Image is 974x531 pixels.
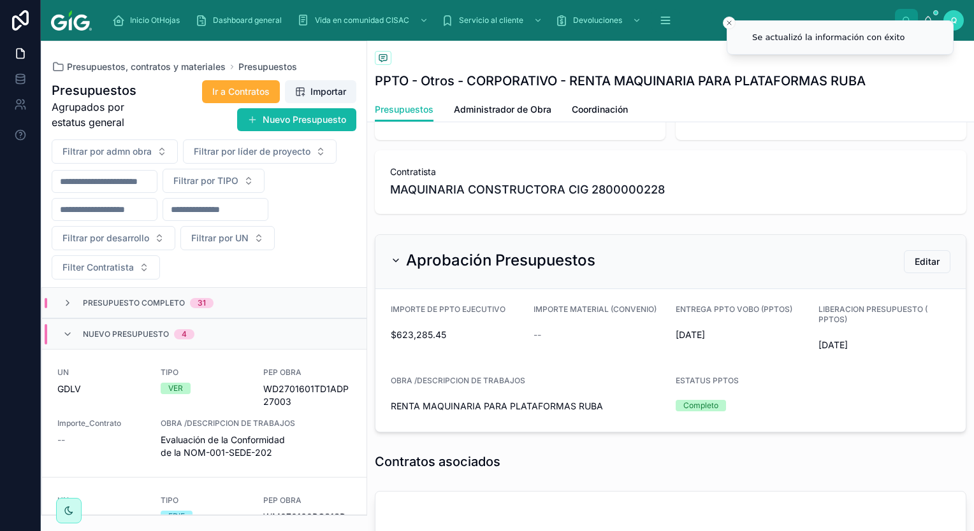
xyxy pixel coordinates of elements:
span: OBRA /DESCRIPCION DE TRABAJOS [391,376,525,385]
button: Editar [904,250,950,273]
a: UNGDLVTIPOVERPEP OBRAWD2701601TD1ADP27003Importe_Contrato--OBRA /DESCRIPCION DE TRABAJOSEvaluació... [42,349,367,477]
div: 4 [182,329,187,339]
button: Select Button [163,169,265,193]
a: Presupuestos [238,60,297,73]
span: TIPO [161,495,249,506]
a: Servicio al cliente [437,9,549,32]
span: Servicio al cliente [459,15,523,25]
span: -- [57,434,65,446]
div: 31 [198,298,206,308]
span: UN [57,367,145,378]
div: Completo [683,400,718,411]
a: Coordinación [572,98,628,124]
span: Importe_Contrato [57,418,145,428]
span: Filtrar por admn obra [62,145,152,158]
span: Editar [915,255,940,268]
span: WD2701601TD1ADP27003 [263,383,351,408]
span: [DATE] [676,329,808,341]
button: Ir a Contratos [202,80,280,103]
span: OBRA /DESCRIPCION DE TRABAJOS [161,418,351,428]
h2: Aprobación Presupuestos [406,250,595,271]
span: Filtrar por TIPO [173,174,238,187]
span: Presupuestos, contratos y materiales [67,60,226,73]
span: IMPORTE MATERIAL (CONVENIO) [534,304,657,314]
span: Presupuesto Completo [83,298,185,308]
span: Filtrar por UN [191,232,249,244]
span: Coordinación [572,103,628,116]
button: Select Button [180,226,275,250]
span: Agrupados por estatus general [52,99,154,130]
button: Close toast [723,17,736,29]
span: TIPO [161,367,249,378]
span: Filtrar por desarrollo [62,232,149,244]
a: Inicio OtHojas [108,9,189,32]
a: Presupuestos [375,98,433,122]
div: VER [168,383,183,394]
button: Select Button [183,139,337,164]
span: Inicio OtHojas [130,15,180,25]
span: MAQUINARIA CONSTRUCTORA CIG 2800000228 [390,181,665,199]
span: Ir a Contratos [212,85,270,98]
span: GDLV [57,383,81,395]
a: Dashboard general [191,9,291,32]
h1: Presupuestos [52,81,154,99]
a: Vida en comunidad CISAC [293,9,435,32]
span: Dashboard general [213,15,282,25]
button: Select Button [52,255,160,280]
button: Select Button [52,226,175,250]
span: Presupuestos [375,103,433,116]
button: Nuevo Presupuesto [237,108,356,131]
span: UN [57,495,145,506]
h1: PPTO - Otros - CORPORATIVO - RENTA MAQUINARIA PARA PLATAFORMAS RUBA [375,72,866,90]
span: RENTA MAQUINARIA PARA PLATAFORMAS RUBA [391,400,665,413]
span: ENTREGA PPTO VOBO (PPTOS) [676,304,792,314]
span: Q [951,15,957,25]
img: App logo [51,10,92,31]
span: Vida en comunidad CISAC [315,15,409,25]
span: Nuevo presupuesto [83,329,169,339]
a: Presupuestos, contratos y materiales [52,60,226,73]
span: -- [534,329,541,341]
span: Evaluación de la Conformidad de la NOM-001-SEDE-202 [161,434,351,459]
span: Filtrar por líder de proyecto [194,145,310,158]
button: Importar [285,80,356,103]
a: Administrador de Obra [454,98,551,124]
h1: Contratos asociados [375,453,500,471]
span: [DATE] [818,339,951,351]
span: IMPORTE DE PPTO EJECUTIVO [391,304,505,314]
div: EDIF [168,511,185,522]
span: PEP OBRA [263,495,351,506]
button: Select Button [52,139,178,164]
span: Importar [310,85,346,98]
div: scrollable content [102,6,895,34]
span: $623,285.45 [391,329,523,341]
div: Se actualizó la información con éxito [752,31,905,44]
span: ESTATUS PPTOS [676,376,739,385]
a: Devoluciones [551,9,648,32]
span: Filter Contratista [62,261,134,274]
span: Administrador de Obra [454,103,551,116]
span: Contratista [390,166,951,178]
span: Devoluciones [573,15,622,25]
span: LIBERACION PRESUPUESTO ( PPTOS) [818,304,927,324]
span: PEP OBRA [263,367,351,378]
